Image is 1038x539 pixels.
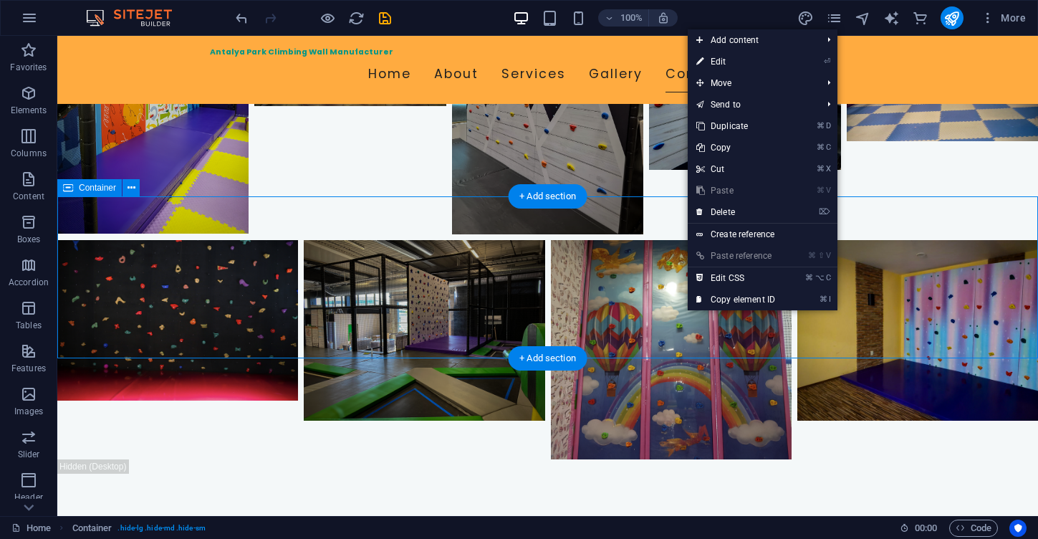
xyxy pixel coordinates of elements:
i: Navigator [855,10,871,27]
a: Create reference [688,224,837,245]
nav: breadcrumb [72,520,206,537]
p: Header [14,492,43,503]
span: : [925,523,927,533]
p: Tables [16,320,42,331]
span: Click to select. Double-click to edit [72,520,112,537]
i: ⌦ [819,207,830,216]
button: Click here to leave preview mode and continue editing [319,9,336,27]
i: AI Writer [883,10,900,27]
i: Undo: Delete elements (Ctrl+Z) [234,10,250,27]
a: ⌘XCut [688,158,784,180]
button: undo [233,9,250,27]
button: pages [826,9,843,27]
p: Elements [11,105,47,116]
i: Reload page [348,10,365,27]
p: Accordion [9,277,49,288]
button: save [376,9,393,27]
a: ⌘⌥CEdit CSS [688,267,784,289]
a: ⌘CCopy [688,137,784,158]
p: Slider [18,449,40,460]
button: design [797,9,814,27]
button: Usercentrics [1009,520,1027,537]
i: ⏎ [824,57,830,66]
p: Columns [11,148,47,159]
span: Move [688,72,816,94]
i: Design (Ctrl+Alt+Y) [797,10,814,27]
a: Send to [688,94,816,115]
button: 100% [598,9,649,27]
h6: 100% [620,9,643,27]
i: V [826,186,830,195]
i: ⌘ [805,273,813,282]
div: + Add section [508,346,587,371]
p: Boxes [17,234,41,245]
a: ⌘DDuplicate [688,115,784,137]
i: V [826,251,830,260]
i: Pages (Ctrl+Alt+S) [826,10,842,27]
p: Content [13,191,44,202]
span: Code [956,520,991,537]
p: Images [14,406,44,417]
span: Container [79,183,116,192]
i: ⌘ [817,186,825,195]
i: C [826,273,830,282]
i: ⇧ [818,251,825,260]
i: ⌘ [817,121,825,130]
i: I [829,295,830,304]
i: Publish [943,10,960,27]
p: Features [11,363,46,374]
div: + Add section [508,184,587,209]
a: ⌦Delete [688,201,784,223]
span: 00 00 [915,520,937,537]
p: Favorites [10,62,47,73]
a: ⌘ICopy element ID [688,289,784,310]
button: text_generator [883,9,900,27]
span: . hide-lg .hide-md .hide-sm [117,520,205,537]
button: Code [949,520,998,537]
button: reload [347,9,365,27]
i: ⌘ [808,251,816,260]
span: Add content [688,29,816,51]
button: publish [941,6,963,29]
i: ⌘ [820,295,827,304]
i: D [826,121,830,130]
button: navigator [855,9,872,27]
img: Editor Logo [82,9,190,27]
button: commerce [912,9,929,27]
a: ⌘VPaste [688,180,784,201]
h6: Session time [900,520,938,537]
i: Save (Ctrl+S) [377,10,393,27]
i: X [826,164,830,173]
i: ⌘ [817,143,825,152]
i: ⌘ [817,164,825,173]
i: ⌥ [815,273,825,282]
a: ⏎Edit [688,51,784,72]
i: C [826,143,830,152]
i: On resize automatically adjust zoom level to fit chosen device. [657,11,670,24]
a: Click to cancel selection. Double-click to open Pages [11,520,51,537]
i: Commerce [912,10,928,27]
span: More [981,11,1026,25]
button: More [975,6,1032,29]
a: ⌘⇧VPaste reference [688,245,784,267]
